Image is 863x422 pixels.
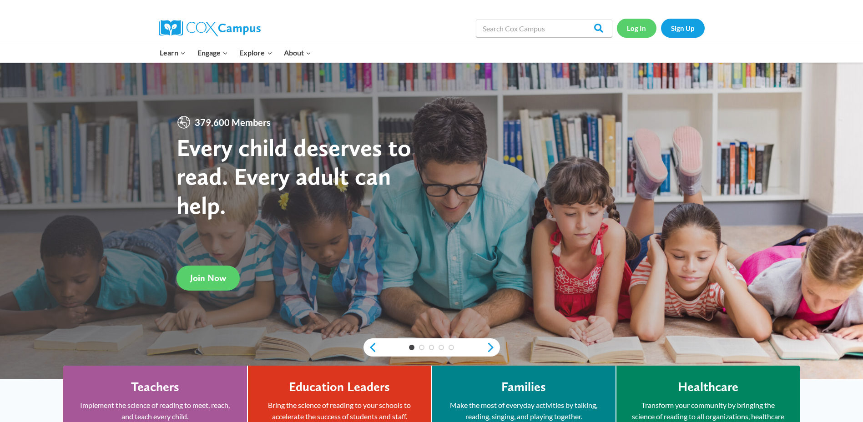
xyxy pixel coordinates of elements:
h4: Healthcare [678,379,738,395]
strong: Every child deserves to read. Every adult can help. [177,133,411,220]
button: Child menu of About [278,43,317,62]
span: 379,600 Members [191,115,274,130]
a: 1 [409,345,414,350]
a: next [486,342,500,353]
button: Child menu of Learn [154,43,192,62]
img: Cox Campus [159,20,261,36]
a: Log In [617,19,656,37]
button: Child menu of Explore [234,43,278,62]
h4: Education Leaders [289,379,390,395]
input: Search Cox Campus [476,19,612,37]
a: 4 [439,345,444,350]
a: Join Now [177,266,240,291]
span: Join Now [190,272,226,283]
h4: Teachers [131,379,179,395]
a: 2 [419,345,424,350]
nav: Primary Navigation [154,43,317,62]
button: Child menu of Engage [192,43,234,62]
h4: Families [501,379,546,395]
a: 5 [449,345,454,350]
a: Sign Up [661,19,705,37]
div: content slider buttons [363,338,500,357]
a: previous [363,342,377,353]
nav: Secondary Navigation [617,19,705,37]
a: 3 [429,345,434,350]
